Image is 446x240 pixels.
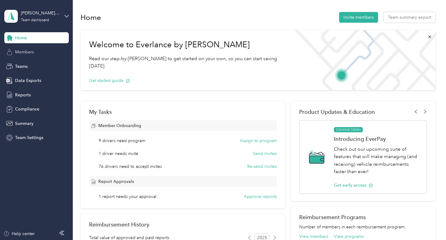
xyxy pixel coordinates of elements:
[253,150,277,157] button: Send invites
[15,106,39,112] span: Compliance
[334,136,420,142] h1: Introducing EverPay
[240,137,277,144] button: Assign to program
[289,30,435,90] img: Welcome to everlance
[339,12,378,23] button: Invite members
[15,49,34,55] span: Members
[299,224,427,230] p: Number of members in each reimbursement program.
[334,127,363,133] span: COMING SOON
[89,221,149,228] h2: Reimbursement History
[80,14,101,21] h1: Home
[89,40,280,50] h1: Welcome to Everlance by [PERSON_NAME]
[99,193,156,200] span: 1 report needs your approval
[334,182,373,188] button: Get early access
[89,55,280,70] p: Read our step-by-[PERSON_NAME] to get started on your own, so you can start saving [DATE].
[15,120,33,127] span: Summary
[15,134,43,141] span: Team Settings
[334,233,364,240] button: View programs
[89,77,130,84] button: Get started guide
[15,92,31,98] span: Reports
[99,150,138,157] span: 1 driver needs invite
[299,109,375,115] span: Product Updates & Education
[99,137,145,144] span: 9 drivers need program
[334,145,420,176] p: Check out our upcoming suite of features that will make managing (and receiving) vehicle reimburs...
[99,163,162,170] span: 76 drivers need to accept invites
[21,18,49,22] div: Team dashboard
[299,214,427,220] h2: Reimbursement Programs
[412,206,446,240] iframe: Everlance-gr Chat Button Frame
[299,233,328,240] button: View members
[98,178,134,185] span: Report Approvals
[21,10,59,16] div: [PERSON_NAME][EMAIL_ADDRESS][PERSON_NAME][DOMAIN_NAME]
[3,230,35,237] button: Help center
[244,193,277,200] button: Approve reports
[15,63,28,70] span: Teams
[15,35,27,41] span: Home
[384,12,436,23] button: Team summary export
[98,122,141,129] span: Member Onboarding
[89,109,277,115] div: My Tasks
[247,163,277,170] button: Re-send invites
[15,77,41,84] span: Data Exports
